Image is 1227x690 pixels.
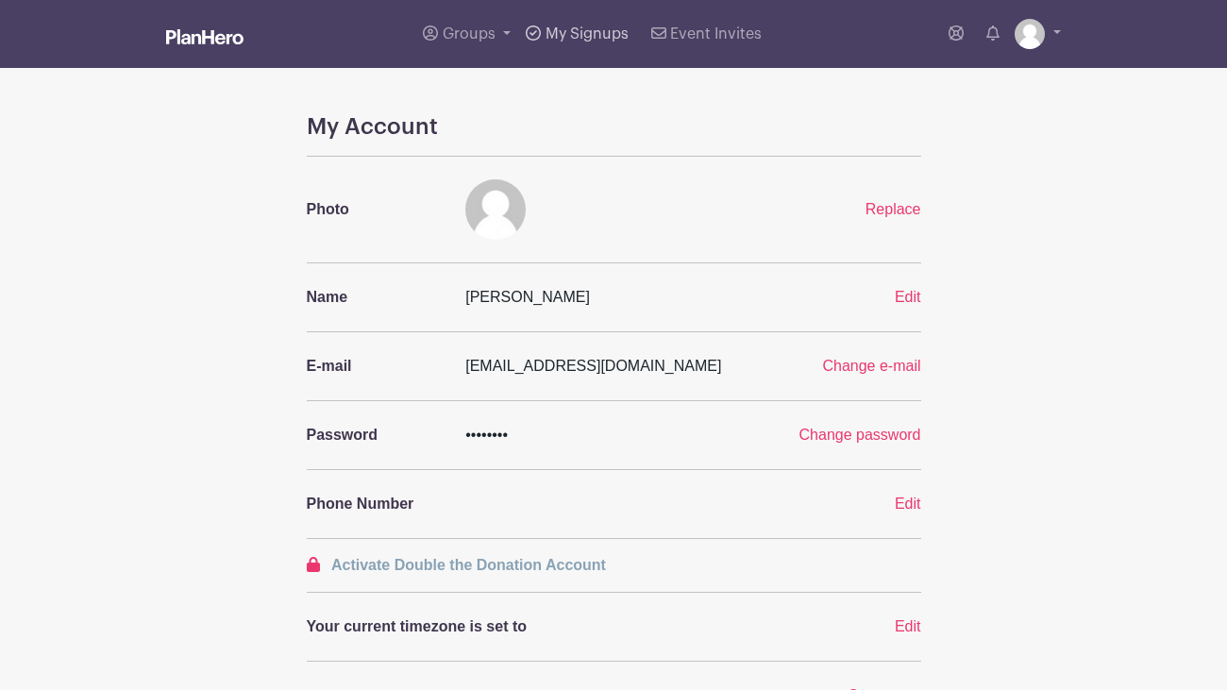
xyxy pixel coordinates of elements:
[895,289,921,305] a: Edit
[307,198,444,221] p: Photo
[166,29,244,44] img: logo_white-6c42ec7e38ccf1d336a20a19083b03d10ae64f83f12c07503d8b9e83406b4c7d.svg
[307,424,444,446] p: Password
[443,26,496,42] span: Groups
[866,201,921,217] a: Replace
[307,615,815,638] p: Your current timezone is set to
[895,618,921,634] a: Edit
[465,179,526,240] img: default-ce2991bfa6775e67f084385cd625a349d9dcbb7a52a09fb2fda1e96e2d18dcdb.png
[307,355,444,378] p: E-mail
[307,493,444,515] p: Phone Number
[670,26,762,42] span: Event Invites
[1015,19,1045,49] img: default-ce2991bfa6775e67f084385cd625a349d9dcbb7a52a09fb2fda1e96e2d18dcdb.png
[454,355,773,378] div: [EMAIL_ADDRESS][DOMAIN_NAME]
[331,557,606,573] span: Activate Double the Donation Account
[307,286,444,309] p: Name
[895,496,921,512] a: Edit
[307,113,921,141] h4: My Account
[822,358,920,374] a: Change e-mail
[546,26,629,42] span: My Signups
[799,427,921,443] a: Change password
[454,286,826,309] div: [PERSON_NAME]
[465,427,508,443] span: ••••••••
